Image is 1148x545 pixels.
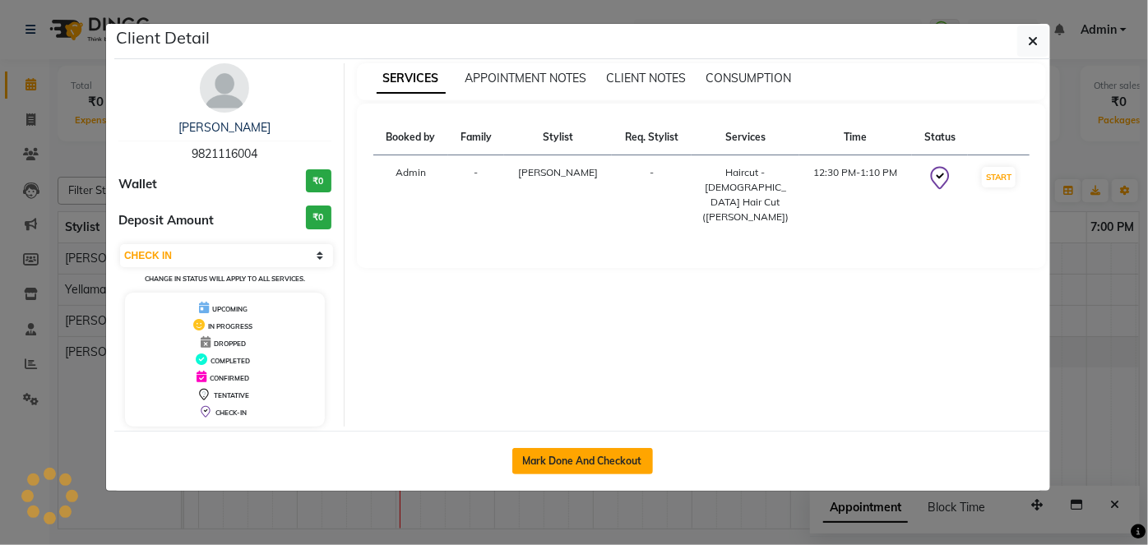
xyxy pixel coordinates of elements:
[306,169,331,193] h3: ₹0
[212,305,248,313] span: UPCOMING
[118,175,157,194] span: Wallet
[377,64,446,94] span: SERVICES
[701,165,789,224] div: Haircut - [DEMOGRAPHIC_DATA] Hair Cut ([PERSON_NAME])
[118,211,214,230] span: Deposit Amount
[912,120,968,155] th: Status
[465,71,587,85] span: APPOINTMENT NOTES
[145,275,305,283] small: Change in status will apply to all services.
[208,322,252,330] span: IN PROGRESS
[982,167,1016,187] button: START
[448,155,504,235] td: -
[373,155,449,235] td: Admin
[799,120,912,155] th: Time
[612,120,692,155] th: Req. Stylist
[306,206,331,229] h3: ₹0
[512,448,653,474] button: Mark Done And Checkout
[692,120,799,155] th: Services
[799,155,912,235] td: 12:30 PM-1:10 PM
[215,409,247,417] span: CHECK-IN
[116,25,210,50] h5: Client Detail
[612,155,692,235] td: -
[178,120,271,135] a: [PERSON_NAME]
[504,120,613,155] th: Stylist
[373,120,449,155] th: Booked by
[214,391,249,400] span: TENTATIVE
[210,374,249,382] span: CONFIRMED
[607,71,687,85] span: CLIENT NOTES
[192,146,257,161] span: 9821116004
[518,166,598,178] span: [PERSON_NAME]
[706,71,792,85] span: CONSUMPTION
[214,339,246,348] span: DROPPED
[200,63,249,113] img: avatar
[448,120,504,155] th: Family
[211,357,250,365] span: COMPLETED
